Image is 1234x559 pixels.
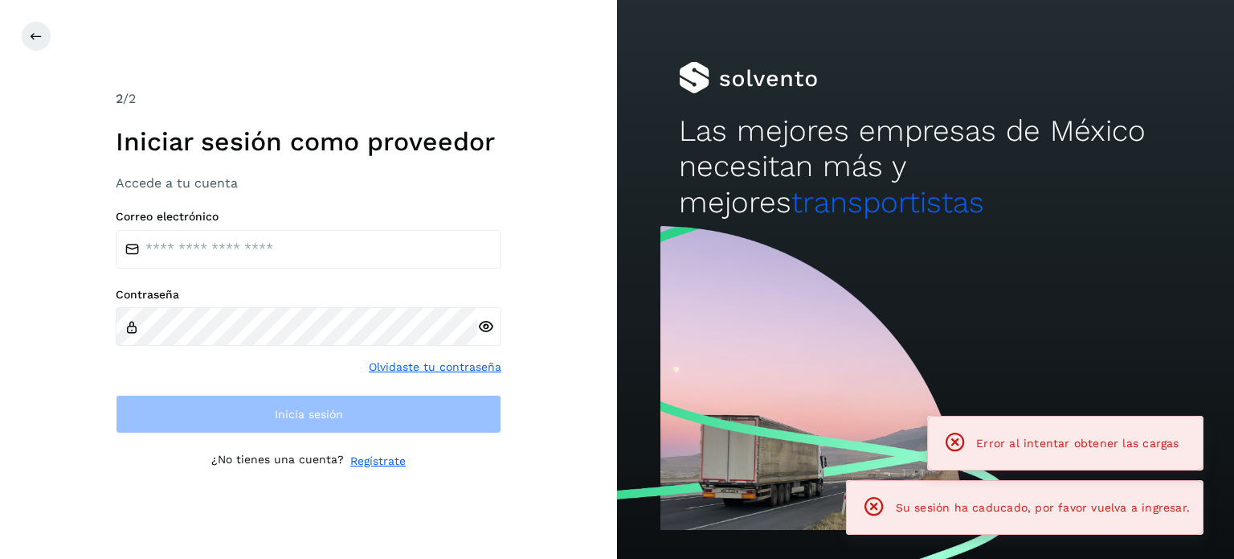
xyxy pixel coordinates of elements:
span: Error al intentar obtener las cargas [976,437,1179,450]
span: Su sesión ha caducado, por favor vuelva a ingresar. [896,501,1190,514]
a: Olvidaste tu contraseña [369,359,501,376]
span: 2 [116,91,123,106]
h3: Accede a tu cuenta [116,175,501,191]
button: Inicia sesión [116,395,501,434]
label: Contraseña [116,288,501,302]
h1: Iniciar sesión como proveedor [116,126,501,157]
h2: Las mejores empresas de México necesitan más y mejores [679,113,1172,220]
span: transportistas [791,185,984,220]
label: Correo electrónico [116,210,501,224]
a: Regístrate [350,453,406,470]
div: /2 [116,89,501,109]
span: Inicia sesión [275,409,343,420]
p: ¿No tienes una cuenta? [211,453,344,470]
